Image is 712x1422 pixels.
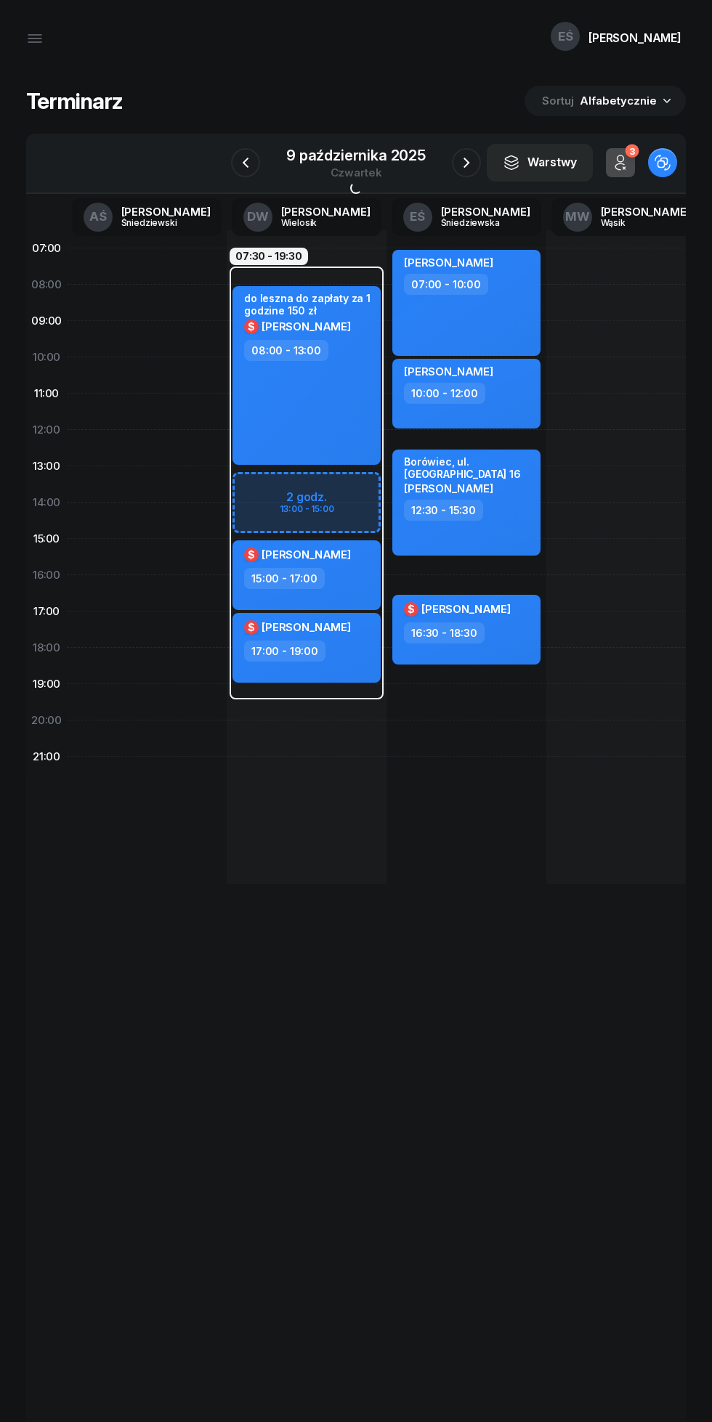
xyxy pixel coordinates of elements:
span: $ [248,322,255,332]
div: 11:00 [26,375,67,412]
div: 18:00 [26,630,67,666]
div: do leszna do zapłaty za 1 godzine 150 zł [244,292,372,317]
span: MW [565,211,590,223]
span: [PERSON_NAME] [421,602,511,616]
span: EŚ [558,31,573,43]
div: Borówiec, ul. [GEOGRAPHIC_DATA] 16 [404,455,532,480]
div: 07:00 [26,230,67,267]
div: 16:00 [26,557,67,593]
div: 15:00 - 17:00 [244,568,325,589]
div: 14:00 [26,484,67,521]
div: 17:00 [26,593,67,630]
div: [PERSON_NAME] [281,206,371,217]
div: 08:00 - 13:00 [244,340,328,361]
div: 10:00 [26,339,67,375]
div: [PERSON_NAME] [601,206,690,217]
span: AŚ [89,211,107,223]
span: [PERSON_NAME] [262,620,351,634]
span: [PERSON_NAME] [262,320,351,333]
div: Warstwy [503,153,577,172]
div: czwartek [286,167,426,178]
div: 16:30 - 18:30 [404,622,485,643]
div: 21:00 [26,739,67,775]
h1: Terminarz [26,88,123,114]
div: 10:00 - 12:00 [404,383,485,404]
div: 9 października 2025 [286,148,426,163]
span: $ [408,604,415,614]
div: 07:00 - 10:00 [404,274,488,295]
a: AŚ[PERSON_NAME]Śniedziewski [72,198,222,236]
div: Wielosik [281,218,351,227]
span: [PERSON_NAME] [404,482,493,495]
div: 08:00 [26,267,67,303]
div: [PERSON_NAME] [121,206,211,217]
button: Warstwy [487,144,593,182]
span: [PERSON_NAME] [404,256,493,269]
div: 13:00 [26,448,67,484]
span: $ [248,622,255,633]
span: Sortuj [542,92,577,110]
div: 15:00 [26,521,67,557]
span: DW [247,211,269,223]
div: Śniedziewski [121,218,191,227]
div: [PERSON_NAME] [588,32,681,44]
div: 3 [625,145,639,158]
div: Wąsik [601,218,671,227]
a: DW[PERSON_NAME]Wielosik [232,198,382,236]
div: Śniedziewska [441,218,511,227]
span: EŚ [410,211,425,223]
div: 12:00 [26,412,67,448]
div: 19:00 [26,666,67,702]
a: EŚ[PERSON_NAME]Śniedziewska [392,198,542,236]
div: 17:00 - 19:00 [244,641,325,662]
div: 09:00 [26,303,67,339]
span: $ [248,550,255,560]
div: 12:30 - 15:30 [404,500,483,521]
span: [PERSON_NAME] [262,548,351,561]
div: 20:00 [26,702,67,739]
span: [PERSON_NAME] [404,365,493,378]
div: [PERSON_NAME] [441,206,530,217]
button: Sortuj Alfabetycznie [525,86,686,116]
a: MW[PERSON_NAME]Wąsik [551,198,702,236]
button: 3 [606,148,635,177]
span: Alfabetycznie [580,94,657,107]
